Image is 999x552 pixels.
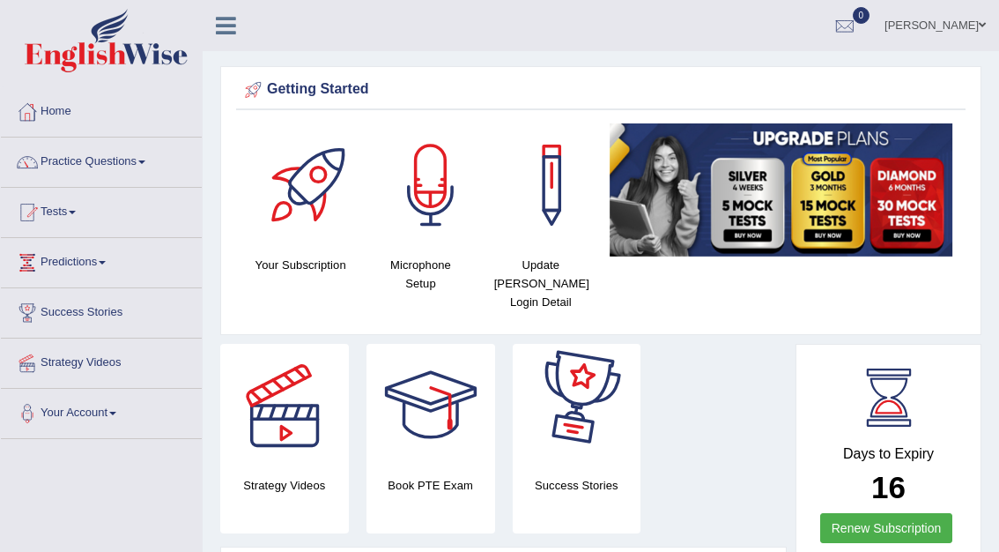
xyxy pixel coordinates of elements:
a: Home [1,87,202,131]
a: Renew Subscription [820,513,953,543]
h4: Days to Expiry [816,446,961,462]
a: Tests [1,188,202,232]
a: Success Stories [1,288,202,332]
a: Strategy Videos [1,339,202,383]
a: Practice Questions [1,138,202,182]
span: 0 [853,7,870,24]
h4: Book PTE Exam [366,476,495,495]
img: small5.jpg [610,123,952,257]
a: Your Account [1,389,202,433]
h4: Your Subscription [249,256,351,274]
h4: Microphone Setup [369,256,471,293]
h4: Success Stories [513,476,641,495]
a: Predictions [1,238,202,282]
b: 16 [871,470,906,504]
h4: Update [PERSON_NAME] Login Detail [490,256,592,311]
div: Getting Started [240,77,961,103]
h4: Strategy Videos [220,476,349,495]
